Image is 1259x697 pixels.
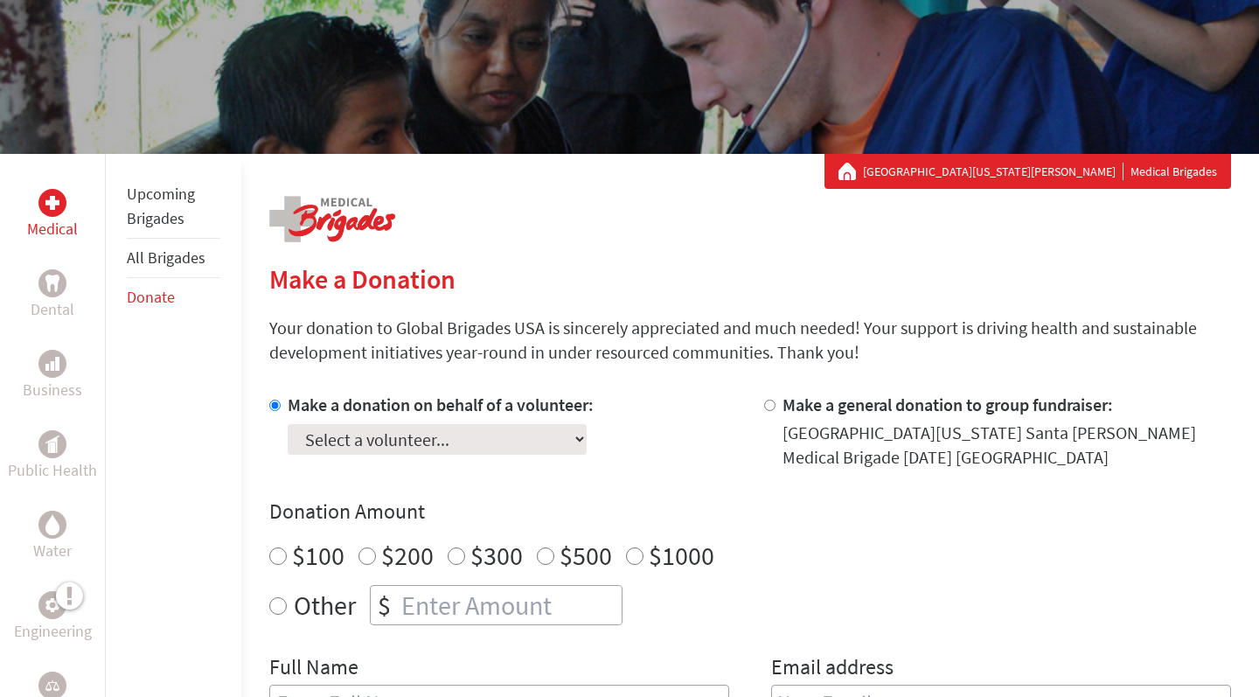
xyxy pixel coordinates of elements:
[38,189,66,217] div: Medical
[45,357,59,371] img: Business
[294,585,356,625] label: Other
[31,269,74,322] a: DentalDental
[269,498,1231,526] h4: Donation Amount
[783,421,1231,470] div: [GEOGRAPHIC_DATA][US_STATE] Santa [PERSON_NAME] Medical Brigade [DATE] [GEOGRAPHIC_DATA]
[269,316,1231,365] p: Your donation to Global Brigades USA is sincerely appreciated and much needed! Your support is dr...
[8,458,97,483] p: Public Health
[27,217,78,241] p: Medical
[649,539,714,572] label: $1000
[292,539,344,572] label: $100
[38,430,66,458] div: Public Health
[45,514,59,534] img: Water
[45,598,59,612] img: Engineering
[269,653,358,685] label: Full Name
[288,394,594,415] label: Make a donation on behalf of a volunteer:
[371,586,398,624] div: $
[45,436,59,453] img: Public Health
[23,378,82,402] p: Business
[127,175,220,239] li: Upcoming Brigades
[127,184,195,228] a: Upcoming Brigades
[127,239,220,278] li: All Brigades
[381,539,434,572] label: $200
[45,196,59,210] img: Medical
[27,189,78,241] a: MedicalMedical
[31,297,74,322] p: Dental
[38,269,66,297] div: Dental
[14,619,92,644] p: Engineering
[269,196,395,242] img: logo-medical.png
[398,586,622,624] input: Enter Amount
[23,350,82,402] a: BusinessBusiness
[33,511,72,563] a: WaterWater
[127,287,175,307] a: Donate
[470,539,523,572] label: $300
[863,163,1123,180] a: [GEOGRAPHIC_DATA][US_STATE][PERSON_NAME]
[38,591,66,619] div: Engineering
[838,163,1217,180] div: Medical Brigades
[38,511,66,539] div: Water
[33,539,72,563] p: Water
[127,278,220,317] li: Donate
[269,263,1231,295] h2: Make a Donation
[127,247,205,268] a: All Brigades
[14,591,92,644] a: EngineeringEngineering
[783,394,1113,415] label: Make a general donation to group fundraiser:
[8,430,97,483] a: Public HealthPublic Health
[45,680,59,691] img: Legal Empowerment
[560,539,612,572] label: $500
[771,653,894,685] label: Email address
[38,350,66,378] div: Business
[45,275,59,291] img: Dental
